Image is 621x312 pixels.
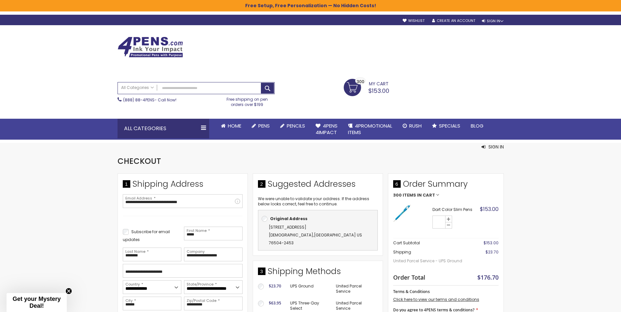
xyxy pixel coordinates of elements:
span: 300 [393,193,402,198]
span: United Parcel Service - UPS Ground [393,255,466,267]
span: $176.70 [477,273,499,281]
a: All Categories [118,82,157,93]
span: Subscribe for email updates [123,229,170,242]
a: Specials [427,119,466,133]
div: , [262,223,374,247]
span: Rush [409,122,422,129]
span: [DEMOGRAPHIC_DATA] [269,232,313,238]
a: 4Pens4impact [310,119,343,140]
span: $153.00 [484,240,499,246]
span: 4PROMOTIONAL ITEMS [348,122,392,136]
span: $153.00 [480,205,499,213]
span: Home [228,122,241,129]
td: UPS Ground [287,280,333,297]
span: US [357,232,362,238]
img: 4Pens Custom Pens and Promotional Products [118,37,183,58]
a: Pencils [275,119,310,133]
th: Cart Subtotal [393,238,466,248]
div: Shipping Address [123,179,243,193]
div: All Categories [118,119,209,138]
a: $153.00 300 [344,79,389,95]
a: Create an Account [432,18,475,23]
span: [GEOGRAPHIC_DATA] [314,232,356,238]
button: Sign In [482,144,504,150]
a: 4PROMOTIONALITEMS [343,119,397,140]
a: Blog [466,119,489,133]
span: Terms & Conditions [393,289,430,294]
td: United Parcel Service [333,280,377,297]
span: [STREET_ADDRESS] [269,224,306,230]
span: Blog [471,122,484,129]
img: Dart Color slim Pens-Turquoise [393,204,411,222]
span: $63.95 [269,300,281,306]
div: Get your Mystery Deal!Close teaser [7,293,67,312]
a: Pens [247,119,275,133]
a: (888) 88-4PENS [123,97,155,103]
span: $23.70 [269,283,281,289]
span: Pens [258,122,270,129]
div: Free shipping on pen orders over $199 [220,94,275,107]
span: 4Pens 4impact [316,122,338,136]
span: Get your Mystery Deal! [12,296,61,309]
strong: Dart Color Slim Pens [432,207,476,212]
a: Wishlist [403,18,425,23]
div: Suggested Addresses [258,179,378,193]
a: Home [216,119,247,133]
span: Shipping [393,249,411,255]
span: Checkout [118,156,161,166]
span: Order Summary [393,179,499,193]
span: 76504-2453 [269,240,294,246]
span: Pencils [287,122,305,129]
span: Specials [439,122,460,129]
span: Items in Cart [403,193,435,198]
b: Original Address [270,216,307,221]
span: $23.70 [485,249,499,255]
div: Shipping Methods [258,266,378,280]
p: We were unable to validate your address. If the address below looks correct, feel free to continue. [258,196,378,207]
div: Sign In [482,19,503,24]
span: 300 [356,78,364,85]
a: Rush [397,119,427,133]
span: $153.00 [368,87,389,95]
span: All Categories [121,85,154,90]
span: Sign In [488,144,504,150]
strong: Order Total [393,272,425,281]
button: Close teaser [65,288,72,294]
a: Click here to view our terms and conditions [393,297,479,302]
span: - Call Now! [123,97,176,103]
